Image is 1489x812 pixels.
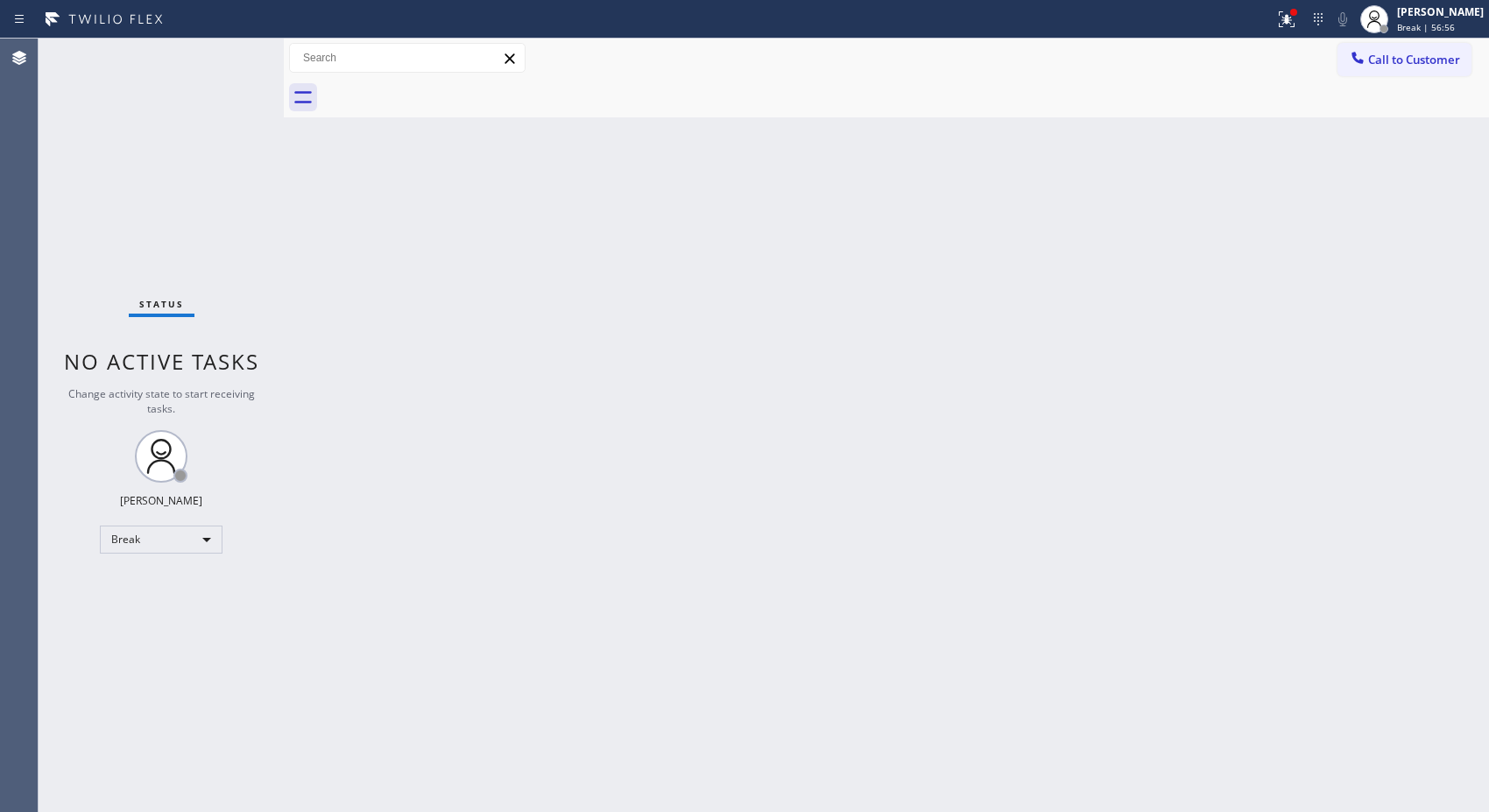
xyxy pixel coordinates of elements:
span: Change activity state to start receiving tasks. [68,386,255,416]
div: [PERSON_NAME] [120,493,202,508]
input: Search [290,44,525,72]
button: Mute [1330,7,1355,32]
button: Call to Customer [1337,43,1471,76]
span: No active tasks [64,347,259,376]
div: [PERSON_NAME] [1397,4,1484,19]
span: Status [139,298,184,310]
span: Break | 56:56 [1397,21,1455,33]
span: Call to Customer [1368,52,1460,67]
div: Break [100,526,222,554]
